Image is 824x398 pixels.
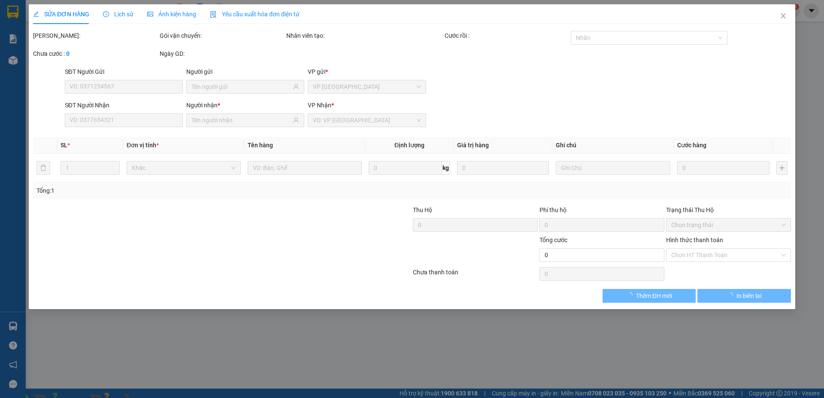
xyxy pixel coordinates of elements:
input: Ghi Chú [556,161,670,175]
span: Đơn vị tính [127,142,159,149]
span: Khác [132,161,236,174]
span: Ảnh kiện hàng [147,11,196,18]
div: SĐT Người Gửi [65,67,183,76]
span: VP Bắc Ninh [313,80,421,93]
div: [PERSON_NAME]: [33,31,158,40]
div: Phí thu hộ [539,205,664,218]
button: In biên lai [698,289,791,303]
button: Close [771,4,795,28]
span: SL [61,142,67,149]
span: clock-circle [103,11,109,17]
span: Định lượng [394,142,424,149]
button: delete [36,161,50,175]
span: edit [33,11,39,17]
label: Hình thức thanh toán [666,237,723,243]
div: SĐT Người Nhận [65,100,183,110]
div: Tổng: 1 [36,186,318,195]
span: Thêm ĐH mới [636,291,672,301]
div: Trạng thái Thu Hộ [666,205,791,215]
span: In biên lai [736,291,761,301]
button: Thêm ĐH mới [603,289,696,303]
span: Thu Hộ [413,207,432,213]
div: Cước rồi : [445,31,570,40]
div: Chưa thanh toán [412,267,539,283]
button: plus [776,161,788,175]
span: loading [627,292,636,298]
span: kg [442,161,450,175]
div: Gói vận chuyển: [160,31,285,40]
input: 0 [457,161,549,175]
div: Chưa cước : [33,49,158,58]
div: VP gửi [308,67,426,76]
span: Giá trị hàng [457,142,489,149]
span: Chọn trạng thái [671,219,786,231]
span: close [780,12,787,19]
span: VP Nhận [308,102,332,109]
span: picture [147,11,153,17]
div: Người nhận [186,100,304,110]
span: user [294,84,300,90]
span: Tên hàng [248,142,273,149]
span: user [294,117,300,123]
span: loading [727,292,736,298]
span: Tổng cước [539,237,567,243]
input: 0 [677,161,769,175]
img: icon [210,11,217,18]
input: VD: Bàn, Ghế [248,161,362,175]
input: Tên người nhận [191,115,291,125]
th: Ghi chú [553,137,674,154]
span: Cước hàng [677,142,706,149]
b: 0 [66,50,70,57]
div: Người gửi [186,67,304,76]
div: Ngày GD: [160,49,285,58]
span: Yêu cầu xuất hóa đơn điện tử [210,11,300,18]
span: SỬA ĐƠN HÀNG [33,11,89,18]
div: Nhân viên tạo: [286,31,443,40]
span: Lịch sử [103,11,133,18]
input: Tên người gửi [191,82,291,91]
